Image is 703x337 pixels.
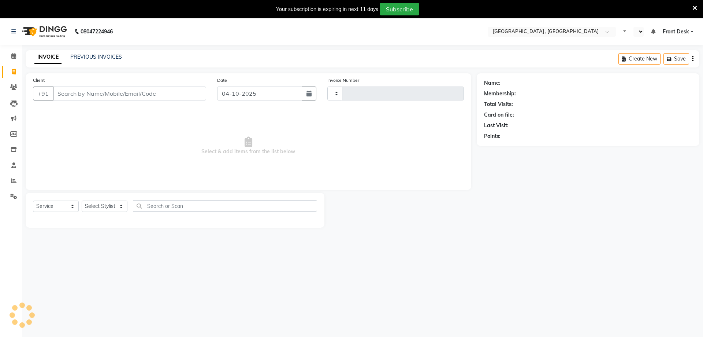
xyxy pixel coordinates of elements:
div: Last Visit: [484,122,509,129]
label: Date [217,77,227,84]
button: +91 [33,87,53,100]
button: Save [663,53,689,65]
input: Search by Name/Mobile/Email/Code [53,87,206,100]
b: 08047224946 [81,21,113,42]
img: logo [19,21,69,42]
label: Invoice Number [327,77,359,84]
button: Create New [618,53,661,65]
label: Client [33,77,45,84]
div: Name: [484,79,501,87]
div: Membership: [484,90,516,98]
button: Subscribe [380,3,419,15]
input: Search or Scan [133,200,317,212]
div: Total Visits: [484,100,513,108]
div: Card on file: [484,111,514,119]
a: INVOICE [34,51,62,64]
div: Your subscription is expiring in next 11 days [276,6,378,13]
span: Select & add items from the list below [33,109,464,183]
span: Front Desk [663,28,689,36]
div: Points: [484,132,501,140]
a: PREVIOUS INVOICES [70,54,122,60]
